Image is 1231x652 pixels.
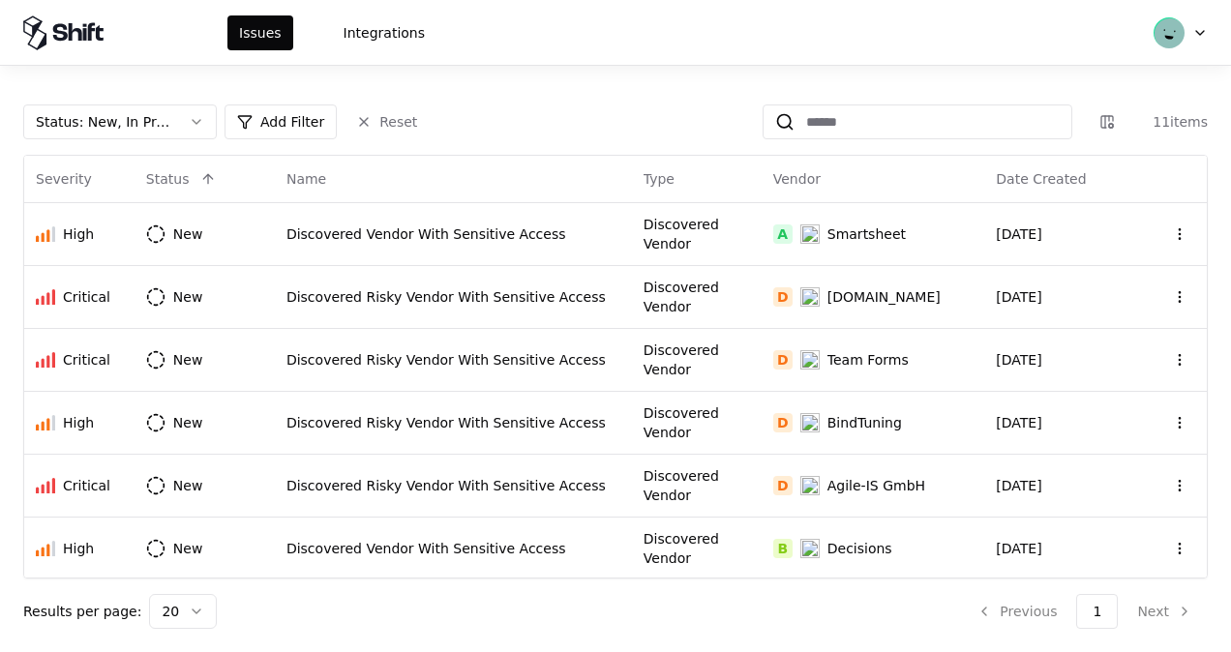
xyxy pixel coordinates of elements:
div: Discovered Risky Vendor With Sensitive Access [286,350,620,370]
div: Discovered Vendor [644,529,750,568]
div: D [773,287,793,307]
div: Agile-IS GmbH [827,476,925,495]
div: [DATE] [996,476,1133,495]
div: Discovered Vendor [644,403,750,442]
div: 11 items [1130,112,1208,132]
p: Results per page: [23,602,141,621]
div: Discovered Risky Vendor With Sensitive Access [286,476,620,495]
button: Add Filter [225,104,337,139]
div: Discovered Vendor [644,278,750,316]
div: Critical [63,476,110,495]
button: New [146,405,238,440]
button: New [146,217,238,252]
div: New [173,476,203,495]
div: BindTuning [827,413,902,432]
div: Discovered Vendor With Sensitive Access [286,224,620,244]
div: D [773,350,793,370]
div: Status [146,169,190,189]
div: [DATE] [996,224,1133,244]
div: D [773,476,793,495]
div: D [773,413,793,432]
div: Date Created [996,169,1086,189]
button: New [146,280,238,314]
div: [DATE] [996,539,1133,558]
div: Smartsheet [827,224,906,244]
div: Discovered Risky Vendor With Sensitive Access [286,413,620,432]
button: New [146,468,238,503]
div: [DOMAIN_NAME] [827,287,941,307]
div: New [173,350,203,370]
div: High [63,539,94,558]
div: [DATE] [996,350,1133,370]
div: Discovered Vendor [644,341,750,379]
div: Status : New, In Progress [36,112,173,132]
div: New [173,413,203,432]
button: 1 [1076,594,1118,629]
div: Team Forms [827,350,909,370]
img: Decisions [800,539,820,558]
div: [DATE] [996,287,1133,307]
div: Critical [63,350,110,370]
div: Critical [63,287,110,307]
button: Issues [227,15,293,50]
div: B [773,539,793,558]
div: A [773,224,793,244]
div: Vendor [773,169,821,189]
div: High [63,413,94,432]
div: Type [644,169,675,189]
img: Draw.io [800,287,820,307]
button: New [146,342,238,377]
img: Smartsheet [800,224,820,244]
div: Discovered Risky Vendor With Sensitive Access [286,287,620,307]
div: Discovered Vendor [644,215,750,253]
div: Discovered Vendor [644,466,750,505]
div: New [173,287,203,307]
div: New [173,224,203,244]
div: Discovered Vendor With Sensitive Access [286,539,620,558]
button: Integrations [332,15,436,50]
div: High [63,224,94,244]
div: [DATE] [996,413,1133,432]
button: New [146,531,238,566]
div: Decisions [827,539,892,558]
img: Team Forms [800,350,820,370]
div: Severity [36,169,92,189]
button: Reset [345,104,429,139]
nav: pagination [961,594,1208,629]
div: New [173,539,203,558]
img: BindTuning [800,413,820,432]
div: Name [286,169,326,189]
img: Agile-IS GmbH [800,476,820,495]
